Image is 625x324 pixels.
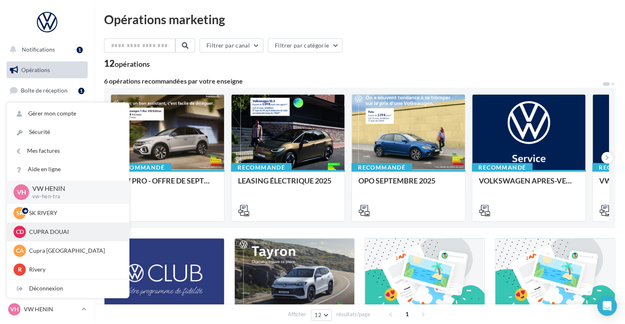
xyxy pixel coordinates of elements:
[104,13,615,25] div: Opérations marketing
[268,39,342,52] button: Filtrer par catégorie
[16,247,24,255] span: CA
[16,209,23,217] span: SR
[24,305,78,313] p: VW HENIN
[32,184,116,193] p: VW HENIN
[18,265,22,274] span: R
[5,184,89,202] a: Calendrier
[16,228,24,236] span: CD
[29,209,119,217] p: SK RIVERY
[7,160,129,179] a: Aide en ligne
[199,39,263,52] button: Filtrer par canal
[231,163,292,172] div: Recommandé
[10,305,19,313] span: VH
[7,142,129,160] a: Mes factures
[115,60,150,68] div: opérations
[288,310,306,318] span: Afficher
[104,59,150,68] div: 12
[315,312,322,318] span: 12
[77,47,83,53] div: 1
[7,104,129,123] a: Gérer mon compte
[5,123,89,140] a: Campagnes
[29,265,119,274] p: Rivery
[5,103,89,120] a: Visibilité en ligne
[17,187,26,197] span: VH
[238,177,338,193] div: LEASING ÉLECTRIQUE 2025
[5,204,89,229] a: PLV et print personnalisable
[29,228,119,236] p: CUPRA DOUAI
[5,143,89,161] a: Contacts
[7,123,129,141] a: Sécurité
[5,232,89,256] a: Campagnes DataOnDemand
[111,163,171,172] div: Recommandé
[29,247,119,255] p: Cupra [GEOGRAPHIC_DATA]
[311,309,332,321] button: 12
[5,82,89,99] a: Boîte de réception1
[32,193,116,200] p: vw-hen-tra
[22,46,55,53] span: Notifications
[21,66,50,73] span: Opérations
[351,163,412,172] div: Recommandé
[7,301,88,317] a: VH VW HENIN
[358,177,458,193] div: OPO SEPTEMBRE 2025
[597,296,617,316] div: Open Intercom Messenger
[5,41,86,58] button: Notifications 1
[118,177,217,193] div: VW PRO - OFFRE DE SEPTEMBRE 25
[472,163,532,172] div: Recommandé
[21,87,68,94] span: Boîte de réception
[7,279,129,298] div: Déconnexion
[104,78,602,84] div: 6 opérations recommandées par votre enseigne
[5,164,89,181] a: Médiathèque
[78,88,84,94] div: 1
[401,308,414,321] span: 1
[336,310,370,318] span: résultats/page
[479,177,579,193] div: VOLKSWAGEN APRES-VENTE
[5,61,89,79] a: Opérations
